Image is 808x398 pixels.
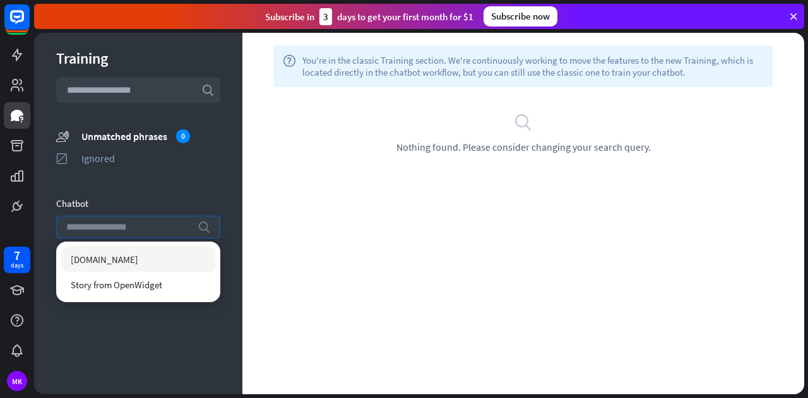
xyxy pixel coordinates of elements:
[71,254,138,266] span: [DOMAIN_NAME]
[56,152,69,165] i: ignored
[81,152,220,165] div: Ignored
[201,84,214,97] i: search
[56,129,69,143] i: unmatched_phrases
[302,54,764,78] span: You're in the classic Training section. We're continuously working to move the features to the ne...
[198,221,210,233] i: search
[56,197,220,209] div: Chatbot
[56,49,220,68] div: Training
[71,279,162,291] span: Story from OpenWidget
[283,54,296,78] i: help
[319,8,332,25] div: 3
[81,129,220,143] div: Unmatched phrases
[514,112,533,131] i: search
[7,371,27,391] div: MK
[10,5,48,43] button: Open LiveChat chat widget
[396,141,651,153] span: Nothing found. Please consider changing your search query.
[484,6,557,26] div: Subscribe now
[4,247,30,273] a: 7 days
[14,250,20,261] div: 7
[265,8,473,25] div: Subscribe in days to get your first month for $1
[11,261,23,270] div: days
[176,129,190,143] div: 0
